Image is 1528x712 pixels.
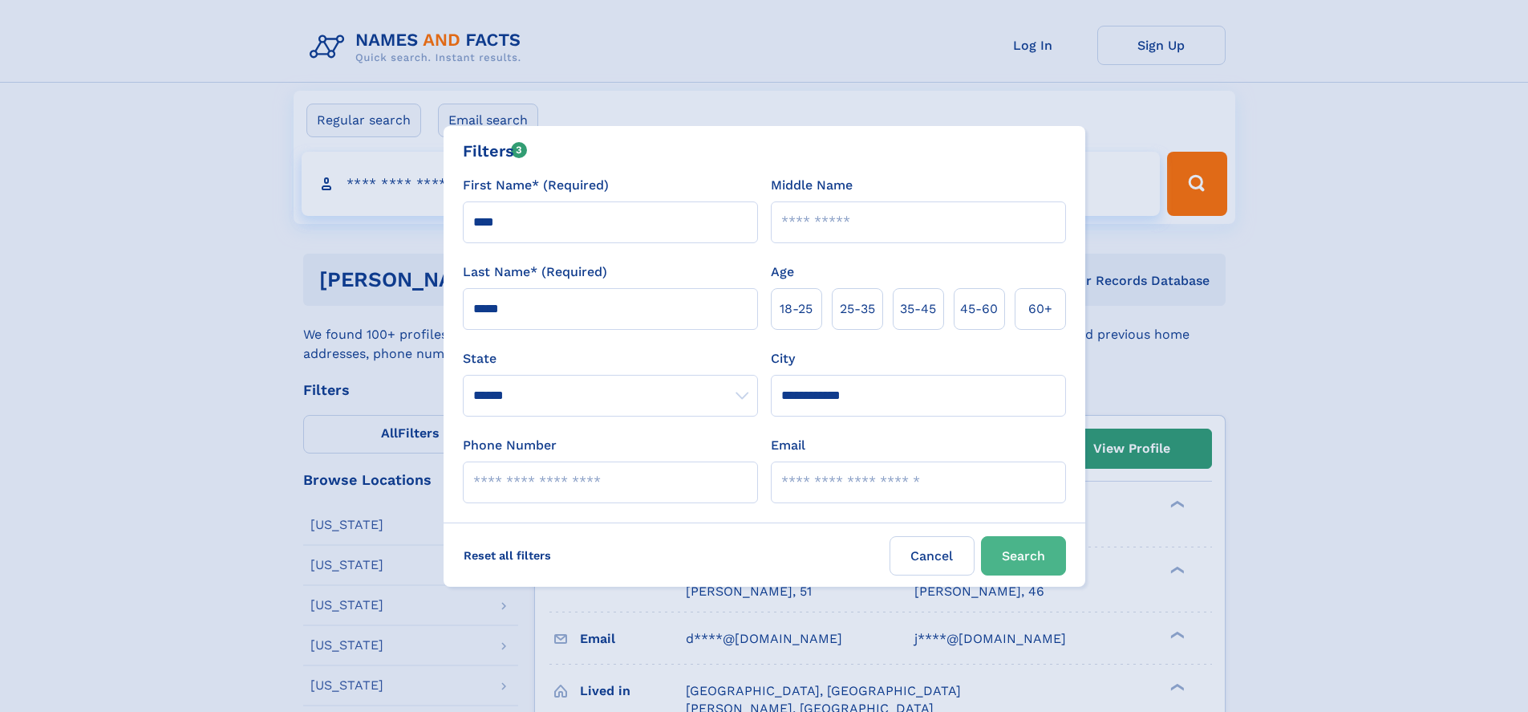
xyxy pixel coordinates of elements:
[960,299,998,319] span: 45‑60
[1028,299,1052,319] span: 60+
[900,299,936,319] span: 35‑45
[780,299,813,319] span: 18‑25
[463,139,528,163] div: Filters
[890,536,975,576] label: Cancel
[840,299,875,319] span: 25‑35
[463,262,607,282] label: Last Name* (Required)
[463,176,609,195] label: First Name* (Required)
[453,536,561,575] label: Reset all filters
[771,176,853,195] label: Middle Name
[463,436,557,455] label: Phone Number
[771,262,794,282] label: Age
[771,436,805,455] label: Email
[463,349,758,368] label: State
[981,536,1066,576] button: Search
[771,349,795,368] label: City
